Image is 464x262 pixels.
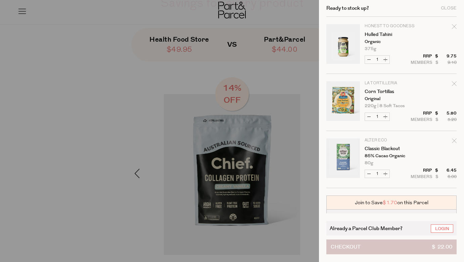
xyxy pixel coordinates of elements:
p: La Tortilleria [365,81,417,85]
a: Login [431,224,453,233]
div: Join to Save on this Parcel [326,195,457,210]
p: Alter Eco [365,138,417,142]
p: 85% Cacao Organic [365,154,417,158]
p: Organic [365,40,417,44]
button: Checkout$ 22.00 [326,239,457,254]
span: $ 22.00 [432,240,452,254]
span: 375g [365,47,376,51]
span: $1.70 [383,199,397,206]
h2: Ready to stock up? [326,6,369,11]
div: Remove Corn Tortillas [452,80,457,89]
a: Classic Blackout [365,146,417,151]
input: QTY Hulled Tahini [373,56,381,63]
div: Remove Hulled Tahini [452,23,457,32]
p: Honest to Goodness [365,24,417,28]
div: Close [441,6,457,10]
input: QTY Classic Blackout [373,170,381,178]
span: Checkout [331,240,361,254]
a: Hulled Tahini [365,32,417,37]
a: Corn Tortillas [365,89,417,94]
p: Original [365,97,417,101]
span: 80g [365,161,373,165]
span: 220g | 8 Soft Tacos [365,104,405,108]
div: Remove Classic Blackout [452,137,457,146]
input: QTY Corn Tortillas [373,113,381,121]
span: Already a Parcel Club Member? [330,224,403,232]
